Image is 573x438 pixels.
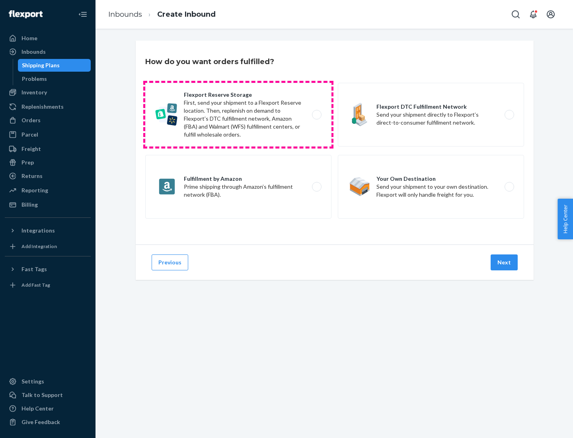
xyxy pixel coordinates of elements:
div: Reporting [21,186,48,194]
a: Create Inbound [157,10,216,19]
div: Shipping Plans [22,61,60,69]
a: Returns [5,170,91,182]
a: Home [5,32,91,45]
div: Billing [21,201,38,209]
h3: How do you want orders fulfilled? [145,57,274,67]
a: Inbounds [108,10,142,19]
button: Open Search Box [508,6,524,22]
a: Settings [5,375,91,388]
div: Integrations [21,227,55,235]
a: Reporting [5,184,91,197]
button: Open account menu [543,6,559,22]
button: Help Center [557,199,573,239]
div: Problems [22,75,47,83]
a: Talk to Support [5,389,91,401]
a: Add Integration [5,240,91,253]
a: Freight [5,143,91,155]
a: Help Center [5,402,91,415]
div: Fast Tags [21,265,47,273]
div: Freight [21,145,41,153]
a: Orders [5,114,91,127]
div: Add Fast Tag [21,282,50,288]
div: Prep [21,158,34,166]
div: Inbounds [21,48,46,56]
a: Shipping Plans [18,59,91,72]
div: Replenishments [21,103,64,111]
a: Prep [5,156,91,169]
div: Help Center [21,405,54,413]
button: Close Navigation [75,6,91,22]
a: Parcel [5,128,91,141]
button: Previous [152,254,188,270]
a: Replenishments [5,100,91,113]
div: Settings [21,377,44,385]
button: Fast Tags [5,263,91,276]
a: Add Fast Tag [5,279,91,291]
img: Flexport logo [9,10,43,18]
button: Integrations [5,224,91,237]
div: Returns [21,172,43,180]
div: Talk to Support [21,391,63,399]
div: Add Integration [21,243,57,250]
div: Parcel [21,131,38,139]
ol: breadcrumbs [102,3,222,26]
button: Open notifications [525,6,541,22]
div: Orders [21,116,41,124]
a: Inventory [5,86,91,99]
div: Home [21,34,37,42]
button: Next [491,254,518,270]
a: Inbounds [5,45,91,58]
div: Inventory [21,88,47,96]
a: Billing [5,198,91,211]
a: Problems [18,72,91,85]
div: Give Feedback [21,418,60,426]
button: Give Feedback [5,416,91,428]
